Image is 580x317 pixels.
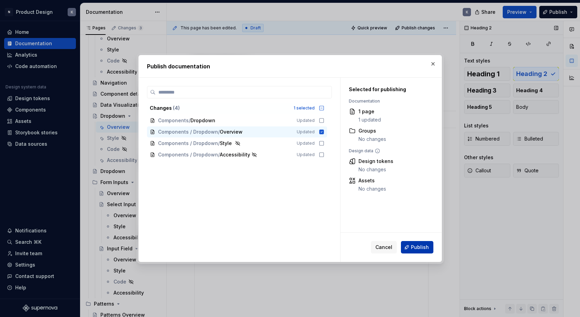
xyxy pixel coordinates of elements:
[294,105,315,111] div: 1 selected
[358,116,381,123] div: 1 updated
[358,127,386,134] div: Groups
[220,151,250,158] span: Accessibility
[190,117,215,124] span: Dropdown
[371,241,397,253] button: Cancel
[349,148,430,154] div: Design data
[158,151,218,158] span: Components / Dropdown
[218,128,220,135] span: /
[358,136,386,143] div: No changes
[189,117,190,124] span: /
[358,177,386,184] div: Assets
[358,158,393,165] div: Design tokens
[147,62,433,70] h2: Publish documentation
[297,141,315,146] span: Updated
[150,105,289,112] div: Changes
[358,108,381,115] div: 1 page
[297,129,315,135] span: Updated
[218,140,220,147] span: /
[220,140,234,147] span: Style
[158,128,218,135] span: Components / Dropdown
[349,86,430,93] div: Selected for publishing
[358,166,393,173] div: No changes
[218,151,220,158] span: /
[297,152,315,157] span: Updated
[158,140,218,147] span: Components / Dropdown
[411,244,429,251] span: Publish
[220,128,243,135] span: Overview
[173,105,180,111] span: ( 4 )
[158,117,189,124] span: Components
[401,241,433,253] button: Publish
[349,98,430,104] div: Documentation
[375,244,392,251] span: Cancel
[297,118,315,123] span: Updated
[358,185,386,192] div: No changes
